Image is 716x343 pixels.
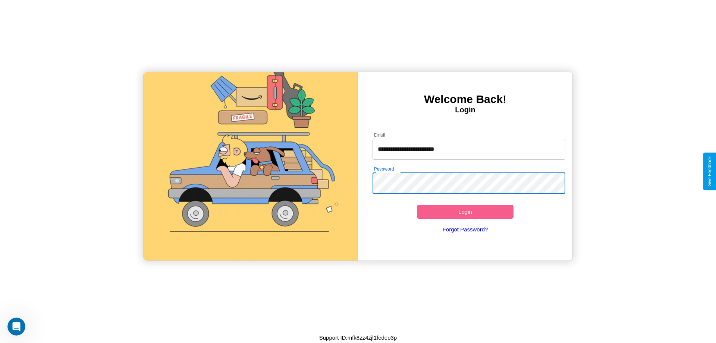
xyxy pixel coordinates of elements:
a: Forgot Password? [369,219,562,240]
label: Email [374,132,386,138]
iframe: Intercom live chat [7,318,25,336]
div: Give Feedback [707,156,712,187]
h4: Login [358,106,572,114]
img: gif [144,72,358,261]
button: Login [417,205,514,219]
p: Support ID: mfk8zz4zjl1fedeo3p [319,333,397,343]
label: Password [374,166,394,172]
h3: Welcome Back! [358,93,572,106]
